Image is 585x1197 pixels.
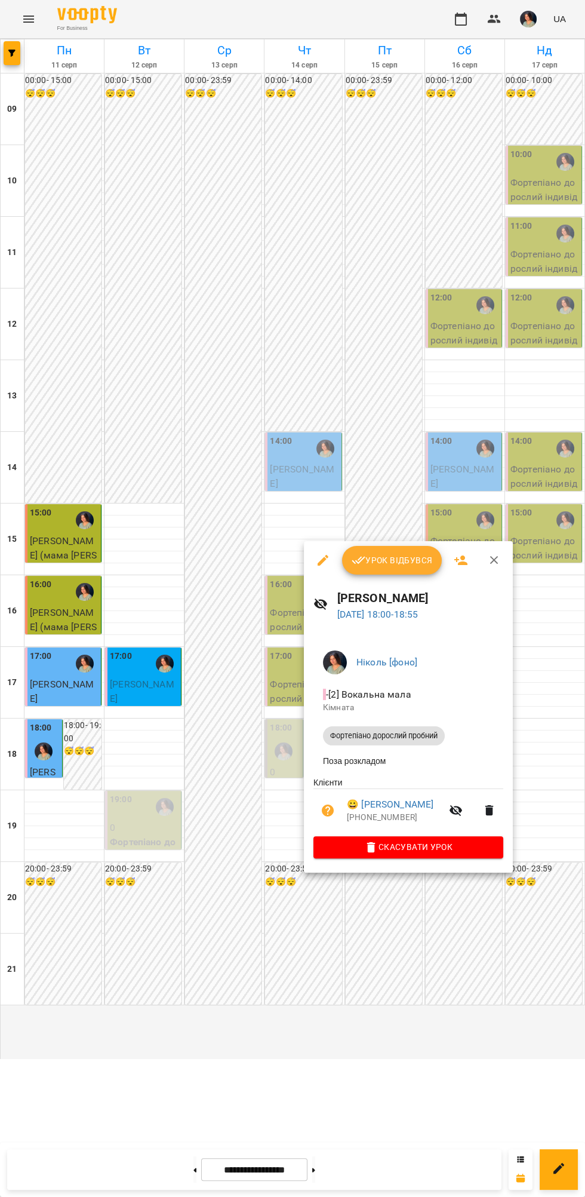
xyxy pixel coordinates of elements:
[313,796,342,825] button: Візит ще не сплачено. Додати оплату?
[323,840,494,854] span: Скасувати Урок
[313,776,503,836] ul: Клієнти
[352,553,433,567] span: Урок відбувся
[337,589,504,607] h6: [PERSON_NAME]
[323,650,347,674] img: e7cc86ff2ab213a8ed988af7ec1c5bbe.png
[313,836,503,858] button: Скасувати Урок
[323,689,414,700] span: - [2] Вокальна мала
[347,797,433,812] a: 😀 [PERSON_NAME]
[337,609,418,620] a: [DATE] 18:00-18:55
[356,656,417,668] a: Ніколь [фоно]
[342,546,442,575] button: Урок відбувся
[347,812,442,824] p: [PHONE_NUMBER]
[313,750,503,772] li: Поза розкладом
[323,702,494,714] p: Кімната
[323,731,445,741] span: Фортепіано дорослий пробний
